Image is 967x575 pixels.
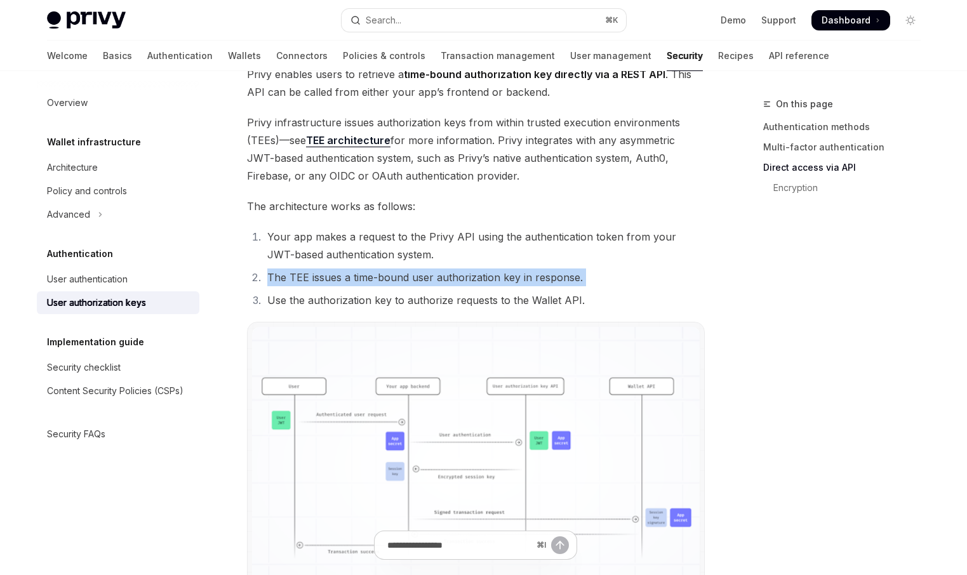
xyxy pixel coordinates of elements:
a: Security [667,41,703,71]
div: User authorization keys [47,295,146,310]
span: Privy infrastructure issues authorization keys from within trusted execution environments (TEEs)—... [247,114,705,185]
a: Authentication [147,41,213,71]
span: ⌘ K [605,15,618,25]
a: Support [761,14,796,27]
li: Use the authorization key to authorize requests to the Wallet API. [263,291,705,309]
a: Encryption [763,178,931,198]
strong: time-bound authorization key directly via a REST API [404,68,665,81]
a: Architecture [37,156,199,179]
div: Overview [47,95,88,110]
a: Policy and controls [37,180,199,202]
a: Wallets [228,41,261,71]
a: Recipes [718,41,754,71]
div: Security checklist [47,360,121,375]
h5: Wallet infrastructure [47,135,141,150]
a: Transaction management [441,41,555,71]
a: API reference [769,41,829,71]
a: Overview [37,91,199,114]
img: light logo [47,11,126,29]
a: Welcome [47,41,88,71]
button: Toggle dark mode [900,10,921,30]
div: Content Security Policies (CSPs) [47,383,183,399]
button: Open search [342,9,626,32]
div: Security FAQs [47,426,105,442]
a: Content Security Policies (CSPs) [37,380,199,402]
h5: Implementation guide [47,334,144,350]
li: The TEE issues a time-bound user authorization key in response. [263,268,705,286]
a: User authorization keys [37,291,199,314]
a: Authentication methods [763,117,931,137]
a: Multi-factor authentication [763,137,931,157]
span: On this page [776,96,833,112]
a: Direct access via API [763,157,931,178]
li: Your app makes a request to the Privy API using the authentication token from your JWT-based auth... [263,228,705,263]
a: User management [570,41,651,71]
a: Connectors [276,41,328,71]
a: Policies & controls [343,41,425,71]
span: The architecture works as follows: [247,197,705,215]
button: Toggle Advanced section [37,203,199,226]
div: Search... [366,13,401,28]
button: Send message [551,536,569,554]
a: Security FAQs [37,423,199,446]
span: Privy enables users to retrieve a . This API can be called from either your app’s frontend or bac... [247,65,705,101]
a: Basics [103,41,132,71]
div: Architecture [47,160,98,175]
div: Policy and controls [47,183,127,199]
a: Dashboard [811,10,890,30]
div: User authentication [47,272,128,287]
a: Demo [721,14,746,27]
a: Security checklist [37,356,199,379]
input: Ask a question... [387,531,531,559]
h5: Authentication [47,246,113,261]
span: Dashboard [822,14,870,27]
div: Advanced [47,207,90,222]
a: User authentication [37,268,199,291]
a: TEE architecture [306,134,390,147]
